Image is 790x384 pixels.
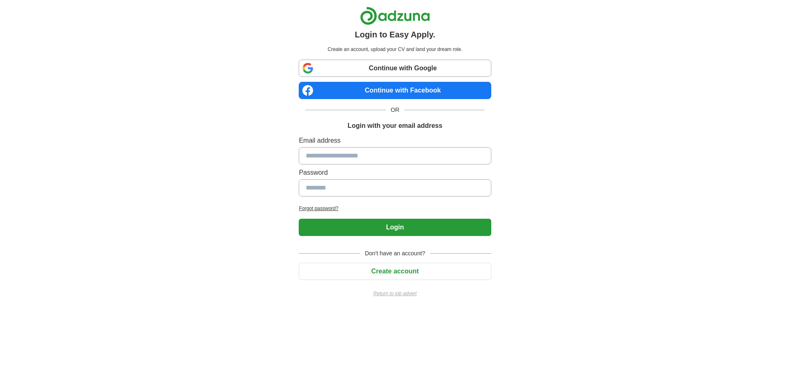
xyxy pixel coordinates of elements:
label: Password [299,168,491,178]
a: Forgot password? [299,205,491,212]
span: OR [386,106,404,114]
label: Email address [299,136,491,146]
a: Continue with Google [299,60,491,77]
h1: Login with your email address [348,121,442,131]
button: Login [299,219,491,236]
a: Continue with Facebook [299,82,491,99]
span: Don't have an account? [360,249,430,258]
p: Create an account, upload your CV and land your dream role. [300,46,489,53]
a: Return to job advert [299,290,491,297]
a: Create account [299,268,491,275]
button: Create account [299,263,491,280]
h1: Login to Easy Apply. [355,28,435,41]
img: Adzuna logo [360,7,430,25]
